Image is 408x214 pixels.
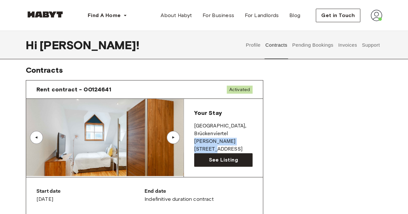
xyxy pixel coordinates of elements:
[26,11,65,18] img: Habyt
[284,9,306,22] a: Blog
[321,12,355,19] span: Get in Touch
[194,138,253,153] p: [PERSON_NAME][STREET_ADDRESS]
[161,12,192,19] span: About Habyt
[144,188,253,203] div: Indefinitive duration contract
[155,9,197,22] a: About Habyt
[244,12,279,19] span: For Landlords
[203,12,234,19] span: For Business
[209,156,238,164] span: See Listing
[194,153,253,167] a: See Listing
[361,31,381,59] button: Support
[245,31,262,59] button: Profile
[36,188,144,195] p: Start date
[36,188,144,203] div: [DATE]
[26,65,63,75] span: Contracts
[291,31,334,59] button: Pending Bookings
[33,135,40,139] div: ▲
[227,86,253,94] span: Activated
[239,9,284,22] a: For Landlords
[88,12,121,19] span: Find A Home
[144,188,253,195] p: End date
[244,31,382,59] div: user profile tabs
[36,86,111,93] span: Rent contract - 00124641
[26,38,40,52] span: Hi
[83,9,132,22] button: Find A Home
[371,10,382,21] img: avatar
[337,31,358,59] button: Invoices
[289,12,301,19] span: Blog
[316,9,360,22] button: Get in Touch
[197,9,240,22] a: For Business
[194,109,222,116] span: Your Stay
[264,31,288,59] button: Contracts
[40,38,139,52] span: [PERSON_NAME] !
[170,135,176,139] div: ▲
[26,99,184,176] img: Image of the room
[194,122,253,138] p: [GEOGRAPHIC_DATA] , Brückenviertel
